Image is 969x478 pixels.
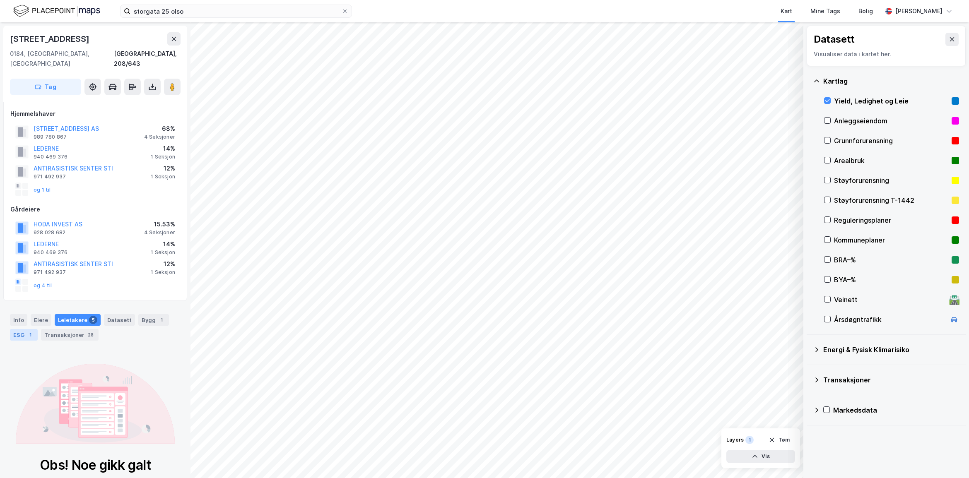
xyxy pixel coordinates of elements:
[823,345,959,355] div: Energi & Fysisk Klimarisiko
[781,6,792,16] div: Kart
[55,314,101,326] div: Leietakere
[34,134,67,140] div: 989 780 867
[157,316,166,324] div: 1
[151,249,175,256] div: 1 Seksjon
[31,314,51,326] div: Eiere
[151,259,175,269] div: 12%
[10,79,81,95] button: Tag
[834,96,948,106] div: Yield, Ledighet og Leie
[130,5,342,17] input: Søk på adresse, matrikkel, gårdeiere, leietakere eller personer
[814,49,959,59] div: Visualiser data i kartet her.
[834,275,948,285] div: BYA–%
[928,438,969,478] div: Kontrollprogram for chat
[144,134,175,140] div: 4 Seksjoner
[823,76,959,86] div: Kartlag
[833,405,959,415] div: Markedsdata
[834,195,948,205] div: Støyforurensning T-1442
[86,331,95,339] div: 28
[810,6,840,16] div: Mine Tags
[151,173,175,180] div: 1 Seksjon
[41,329,99,341] div: Transaksjoner
[10,109,180,119] div: Hjemmelshaver
[34,249,67,256] div: 940 469 376
[834,235,948,245] div: Kommuneplaner
[858,6,873,16] div: Bolig
[89,316,97,324] div: 5
[834,156,948,166] div: Arealbruk
[34,173,66,180] div: 971 492 937
[726,437,744,443] div: Layers
[834,295,946,305] div: Veinett
[144,124,175,134] div: 68%
[834,215,948,225] div: Reguleringsplaner
[834,136,948,146] div: Grunnforurensning
[834,315,946,324] div: Årsdøgntrafikk
[151,163,175,173] div: 12%
[151,144,175,154] div: 14%
[34,154,67,160] div: 940 469 376
[138,314,169,326] div: Bygg
[144,219,175,229] div: 15.53%
[10,49,114,69] div: 0184, [GEOGRAPHIC_DATA], [GEOGRAPHIC_DATA]
[834,116,948,126] div: Anleggseiendom
[726,450,795,463] button: Vis
[823,375,959,385] div: Transaksjoner
[10,314,27,326] div: Info
[10,204,180,214] div: Gårdeiere
[745,436,754,444] div: 1
[114,49,181,69] div: [GEOGRAPHIC_DATA], 208/643
[34,269,66,276] div: 971 492 937
[834,255,948,265] div: BRA–%
[928,438,969,478] iframe: Chat Widget
[10,329,38,341] div: ESG
[895,6,942,16] div: [PERSON_NAME]
[40,457,151,473] div: Obs! Noe gikk galt
[34,229,65,236] div: 928 028 682
[949,294,960,305] div: 🛣️
[13,4,100,18] img: logo.f888ab2527a4732fd821a326f86c7f29.svg
[10,32,91,46] div: [STREET_ADDRESS]
[763,433,795,447] button: Tøm
[151,154,175,160] div: 1 Seksjon
[814,33,855,46] div: Datasett
[144,229,175,236] div: 4 Seksjoner
[151,269,175,276] div: 1 Seksjon
[834,175,948,185] div: Støyforurensning
[26,331,34,339] div: 1
[104,314,135,326] div: Datasett
[151,239,175,249] div: 14%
